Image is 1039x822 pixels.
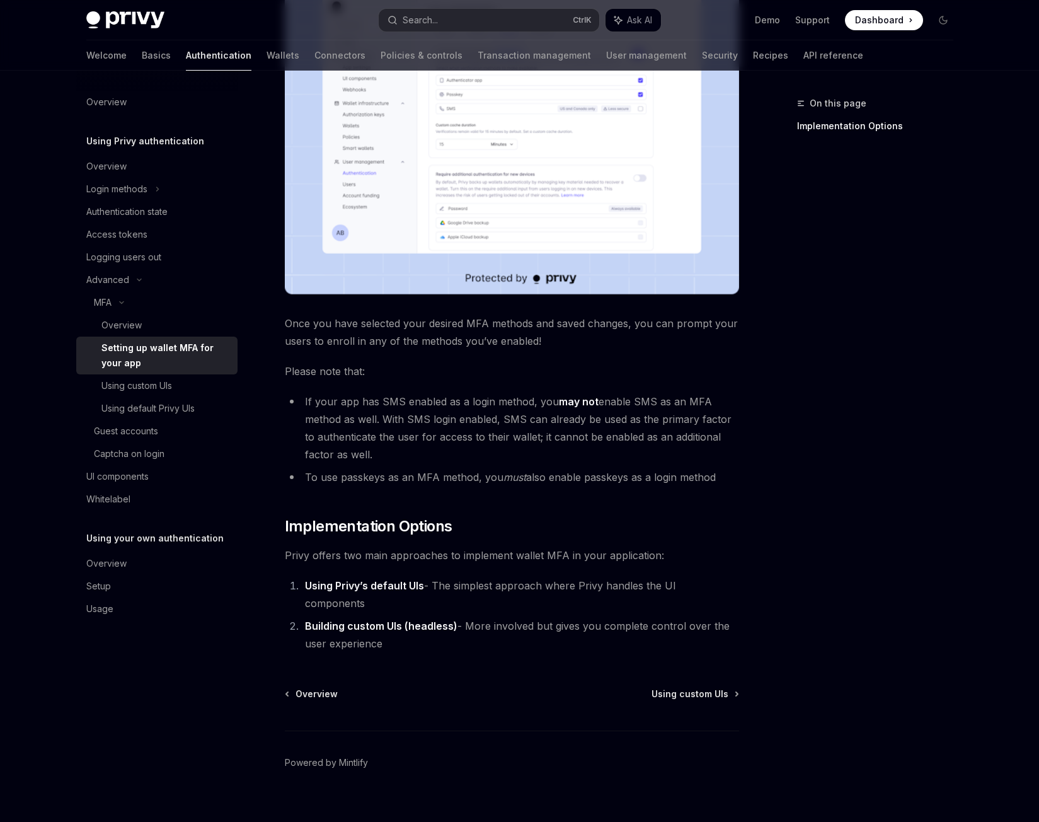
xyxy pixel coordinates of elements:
[797,116,963,136] a: Implementation Options
[86,492,130,507] div: Whitelabel
[101,401,195,416] div: Using default Privy UIs
[627,14,652,26] span: Ask AI
[478,40,591,71] a: Transaction management
[933,10,953,30] button: Toggle dark mode
[503,471,526,483] em: must
[76,420,238,443] a: Guest accounts
[755,14,780,26] a: Demo
[652,688,738,700] a: Using custom UIs
[379,9,599,32] button: Search...CtrlK
[94,295,112,310] div: MFA
[101,340,230,371] div: Setting up wallet MFA for your app
[76,552,238,575] a: Overview
[76,488,238,511] a: Whitelabel
[76,465,238,488] a: UI components
[86,579,111,594] div: Setup
[845,10,923,30] a: Dashboard
[76,598,238,620] a: Usage
[76,374,238,397] a: Using custom UIs
[314,40,365,71] a: Connectors
[86,182,147,197] div: Login methods
[86,204,168,219] div: Authentication state
[285,315,739,350] span: Once you have selected your desired MFA methods and saved changes, you can prompt your users to e...
[285,362,739,380] span: Please note that:
[86,227,147,242] div: Access tokens
[702,40,738,71] a: Security
[86,134,204,149] h5: Using Privy authentication
[301,617,739,652] li: - More involved but gives you complete control over the user experience
[301,577,739,612] li: - The simplest approach where Privy handles the UI components
[285,547,739,564] span: Privy offers two main approaches to implement wallet MFA in your application:
[285,468,739,486] li: To use passkeys as an MFA method, you also enable passkeys as a login method
[76,200,238,223] a: Authentication state
[305,579,424,592] strong: Using Privy’s default UIs
[76,246,238,269] a: Logging users out
[286,688,338,700] a: Overview
[86,272,129,287] div: Advanced
[76,337,238,374] a: Setting up wallet MFA for your app
[86,469,149,484] div: UI components
[559,395,599,408] strong: may not
[305,620,457,632] strong: Building custom UIs (headless)
[86,159,127,174] div: Overview
[810,96,866,111] span: On this page
[285,393,739,463] li: If your app has SMS enabled as a login method, you enable SMS as an MFA method as well. With SMS ...
[101,318,142,333] div: Overview
[795,14,830,26] a: Support
[76,155,238,178] a: Overview
[86,95,127,110] div: Overview
[285,516,452,536] span: Implementation Options
[186,40,251,71] a: Authentication
[76,443,238,465] a: Captcha on login
[285,756,368,769] a: Powered by Mintlify
[86,601,113,616] div: Usage
[403,13,438,28] div: Search...
[86,250,161,265] div: Logging users out
[753,40,788,71] a: Recipes
[855,14,904,26] span: Dashboard
[803,40,863,71] a: API reference
[86,40,127,71] a: Welcome
[76,397,238,420] a: Using default Privy UIs
[606,40,687,71] a: User management
[381,40,462,71] a: Policies & controls
[142,40,171,71] a: Basics
[86,556,127,571] div: Overview
[76,314,238,337] a: Overview
[76,223,238,246] a: Access tokens
[86,11,164,29] img: dark logo
[606,9,661,32] button: Ask AI
[94,446,164,461] div: Captcha on login
[296,688,338,700] span: Overview
[267,40,299,71] a: Wallets
[101,378,172,393] div: Using custom UIs
[76,575,238,598] a: Setup
[652,688,728,700] span: Using custom UIs
[76,91,238,113] a: Overview
[573,15,592,25] span: Ctrl K
[86,531,224,546] h5: Using your own authentication
[94,424,158,439] div: Guest accounts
